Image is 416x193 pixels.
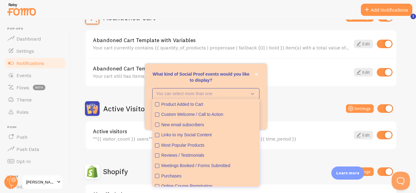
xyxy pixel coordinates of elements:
a: Flows beta [4,81,66,94]
div: Learn more [331,166,364,180]
a: Push [4,131,66,143]
a: [PERSON_NAME] [22,175,63,189]
span: Opt-In [16,158,31,164]
button: You can select more than one [152,88,259,99]
button: Online Course Registration [153,181,259,191]
button: Purchases [153,171,259,181]
a: Edit [354,68,373,77]
span: Push [7,125,66,129]
a: Edit [354,40,373,48]
img: Shopify [85,164,100,179]
a: Abandoned Cart Template without Variables [93,66,350,71]
p: You can select more than one [156,91,247,97]
a: Notifications [4,57,66,69]
div: Your cart still has items, how about checkout? [93,73,350,79]
h2: Shopify [103,167,128,176]
span: Push Data [16,146,39,152]
span: Notifications [16,60,44,66]
a: Edit [354,131,373,139]
div: Online Course Registration [161,183,257,189]
iframe: Help Scout Beacon - Open [392,172,410,190]
button: Most Popular Products [153,140,259,151]
button: New email subscribers [153,120,259,130]
span: Flows [16,84,29,91]
div: Purchases [161,173,257,179]
button: Settings [346,104,374,113]
a: Active visitors [93,129,350,134]
span: Theme [16,97,32,103]
button: Links to my Social Content [153,130,259,140]
span: Pop-ups [7,27,66,31]
div: Product Added to Cart [161,102,257,108]
a: Rules [4,106,66,118]
div: Most Popular Products [161,142,257,148]
div: Custom Welcome / Call to Action [161,112,257,118]
span: Settings [16,48,34,54]
div: What kind of Social Proof events would you like to display? [145,64,267,130]
a: Theme [4,94,66,106]
img: fomo-relay-logo-orange.svg [6,2,37,17]
button: Product Added to Cart [153,99,259,110]
svg: <p>🛍️ For Shopify Users</p><p>To use the <strong>Abandoned Cart with Variables</strong> template,... [411,14,416,19]
a: Dashboard [4,33,66,45]
a: Events [4,69,66,81]
p: Learn more [336,170,359,176]
p: What kind of Social Proof events would you like to display? [152,71,259,83]
span: [PERSON_NAME] [26,178,55,186]
button: Custom Welcome / Call to Action [153,109,259,120]
a: Opt-In [4,155,66,167]
span: beta [33,85,45,90]
span: Events [16,72,31,78]
div: Reviews / Testimonials [161,152,257,159]
h2: Active Visitors [103,104,151,113]
button: Reviews / Testimonials [153,150,259,161]
div: Meetings Booked / Forms Submitted [161,163,257,169]
button: close, [253,71,259,77]
span: Dashboard [16,36,41,42]
img: Active Visitors [85,101,100,116]
a: Abandoned Cart Template with Variables [93,38,350,43]
div: Your cart currently contains {{ quantity_of_products | propercase | fallback [0] | bold }} item(s... [93,45,350,50]
div: New email subscribers [161,122,257,128]
div: Links to my Social Content [161,132,257,138]
a: Settings [4,45,66,57]
div: **{{ visitor_count }} users** are currently active on our {{ page_or_website }} {{ time_period }} [93,136,350,141]
span: Rules [16,109,29,115]
a: Push Data [4,143,66,155]
span: Push [16,134,27,140]
button: Meetings Booked / Forms Submitted [153,161,259,171]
